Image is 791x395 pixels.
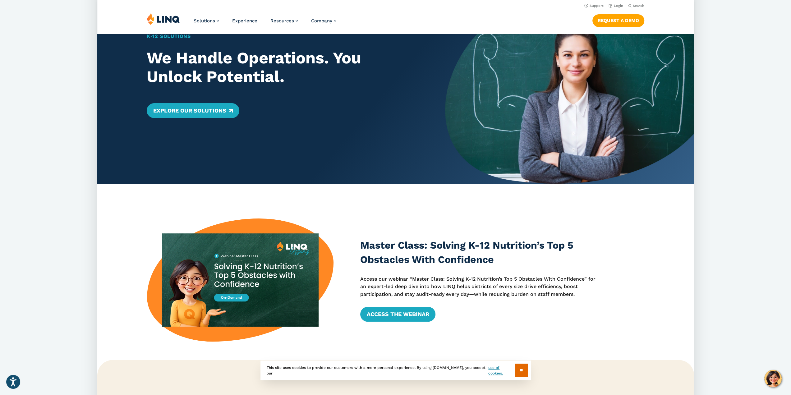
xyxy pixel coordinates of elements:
[311,18,336,24] a: Company
[270,18,294,24] span: Resources
[194,18,219,24] a: Solutions
[360,275,601,298] p: Access our webinar “Master Class: Solving K-12 Nutrition’s Top 5 Obstacles With Confidence” for a...
[584,4,603,8] a: Support
[147,33,421,40] h1: K‑12 Solutions
[608,4,623,8] a: Login
[270,18,298,24] a: Resources
[147,13,180,25] img: LINQ | K‑12 Software
[632,4,644,8] span: Search
[97,2,694,9] nav: Utility Navigation
[147,49,421,86] h2: We Handle Operations. You Unlock Potential.
[592,14,644,27] a: Request a Demo
[360,307,435,322] a: Access the Webinar
[592,13,644,27] nav: Button Navigation
[260,361,531,380] div: This site uses cookies to provide our customers with a more personal experience. By using [DOMAIN...
[147,103,239,118] a: Explore Our Solutions
[488,365,515,376] a: use of cookies.
[194,18,215,24] span: Solutions
[194,13,336,34] nav: Primary Navigation
[360,238,601,267] h3: Master Class: Solving K-12 Nutrition’s Top 5 Obstacles With Confidence
[232,18,257,24] a: Experience
[628,3,644,8] button: Open Search Bar
[764,370,782,387] button: Hello, have a question? Let’s chat.
[311,18,332,24] span: Company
